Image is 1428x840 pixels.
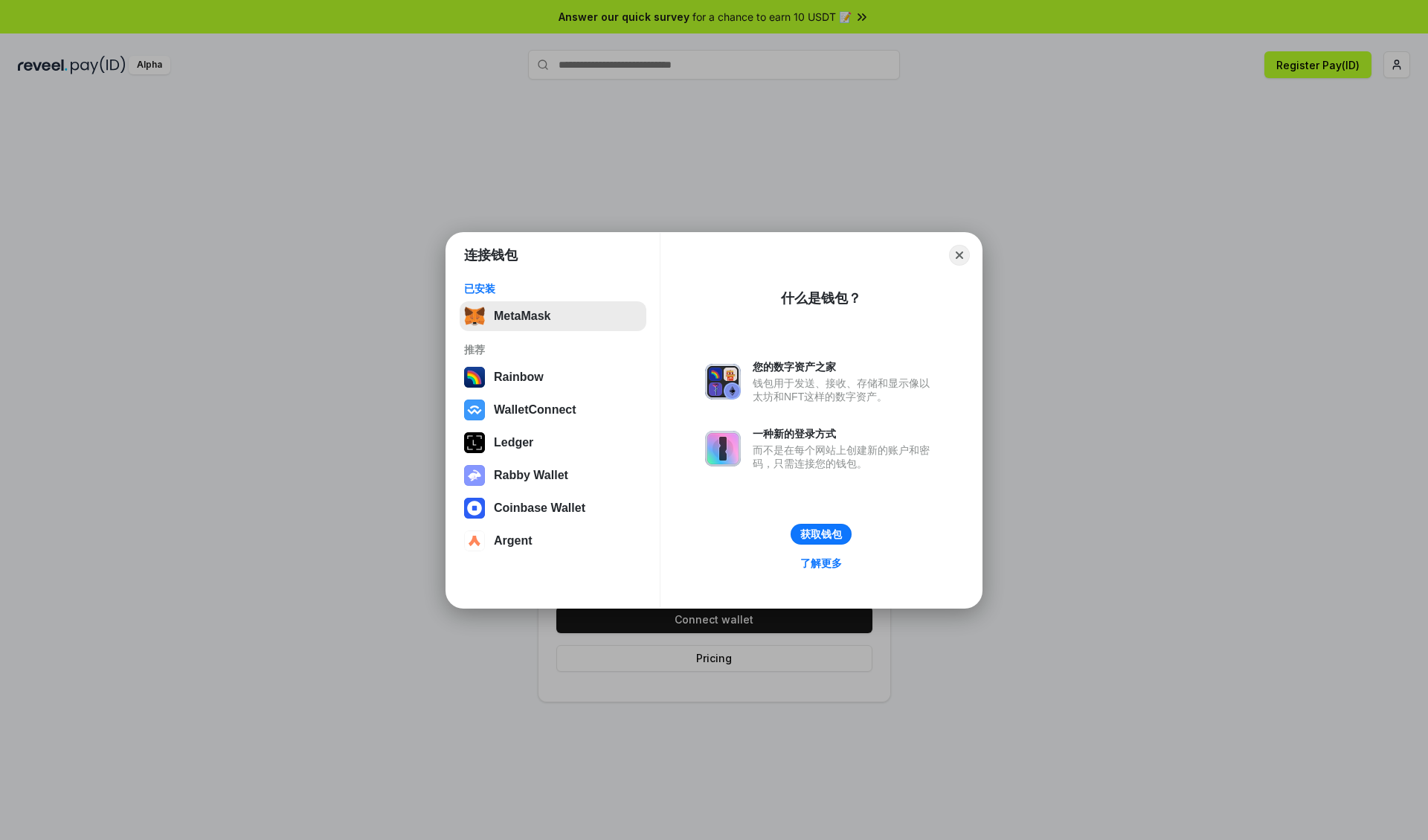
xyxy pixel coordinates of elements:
[494,371,544,384] div: Rainbow
[494,534,533,548] div: Argent
[464,530,485,551] img: svg+xml,%3Csvg%20width%3D%2228%22%20height%3D%2228%22%20viewBox%3D%220%200%2028%2028%22%20fill%3D...
[460,362,646,392] button: Rainbow
[705,364,741,400] img: svg+xml,%3Csvg%20xmlns%3D%22http%3A%2F%2Fwww.w3.org%2F2000%2Fsvg%22%20fill%3D%22none%22%20viewBox...
[464,367,485,388] img: svg+xml,%3Csvg%20width%3D%22120%22%20height%3D%22120%22%20viewBox%3D%220%200%20120%20120%22%20fil...
[460,395,646,425] button: WalletConnect
[464,246,518,264] h1: 连接钱包
[791,524,852,545] button: 获取钱包
[494,436,533,449] div: Ledger
[460,493,646,523] button: Coinbase Wallet
[464,306,485,327] img: svg+xml,%3Csvg%20fill%3D%22none%22%20height%3D%2233%22%20viewBox%3D%220%200%2035%2033%22%20width%...
[464,432,485,453] img: svg+xml,%3Csvg%20xmlns%3D%22http%3A%2F%2Fwww.w3.org%2F2000%2Fsvg%22%20width%3D%2228%22%20height%3...
[800,528,842,541] div: 获取钱包
[494,501,585,515] div: Coinbase Wallet
[464,400,485,420] img: svg+xml,%3Csvg%20width%3D%2228%22%20height%3D%2228%22%20viewBox%3D%220%200%2028%2028%22%20fill%3D...
[460,461,646,490] button: Rabby Wallet
[791,554,851,573] a: 了解更多
[460,301,646,331] button: MetaMask
[494,310,550,323] div: MetaMask
[464,343,642,356] div: 推荐
[705,431,741,467] img: svg+xml,%3Csvg%20xmlns%3D%22http%3A%2F%2Fwww.w3.org%2F2000%2Fsvg%22%20fill%3D%22none%22%20viewBox...
[460,428,646,458] button: Ledger
[949,245,970,266] button: Close
[464,465,485,486] img: svg+xml,%3Csvg%20xmlns%3D%22http%3A%2F%2Fwww.w3.org%2F2000%2Fsvg%22%20fill%3D%22none%22%20viewBox...
[753,376,937,403] div: 钱包用于发送、接收、存储和显示像以太坊和NFT这样的数字资产。
[494,469,568,482] div: Rabby Wallet
[464,282,642,295] div: 已安装
[753,427,937,440] div: 一种新的登录方式
[464,498,485,519] img: svg+xml,%3Csvg%20width%3D%2228%22%20height%3D%2228%22%20viewBox%3D%220%200%2028%2028%22%20fill%3D...
[753,443,937,470] div: 而不是在每个网站上创建新的账户和密码，只需连接您的钱包。
[781,289,861,307] div: 什么是钱包？
[460,526,646,556] button: Argent
[800,557,842,570] div: 了解更多
[753,360,937,373] div: 您的数字资产之家
[494,403,576,417] div: WalletConnect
